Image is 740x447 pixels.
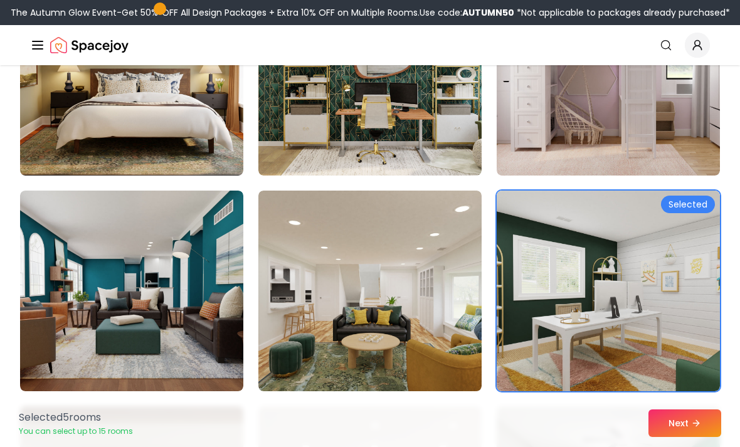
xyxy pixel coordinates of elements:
b: AUTUMN50 [462,6,514,19]
nav: Global [30,25,710,65]
button: Next [648,409,721,437]
p: You can select up to 15 rooms [19,426,133,436]
div: The Autumn Glow Event-Get 50% OFF All Design Packages + Extra 10% OFF on Multiple Rooms. [11,6,730,19]
img: Room room-27 [497,191,720,391]
img: Room room-26 [258,191,482,391]
a: Spacejoy [50,33,129,58]
img: Spacejoy Logo [50,33,129,58]
p: Selected 5 room s [19,410,133,425]
div: Selected [661,196,715,213]
img: Room room-25 [20,191,243,391]
span: Use code: [420,6,514,19]
span: *Not applicable to packages already purchased* [514,6,730,19]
